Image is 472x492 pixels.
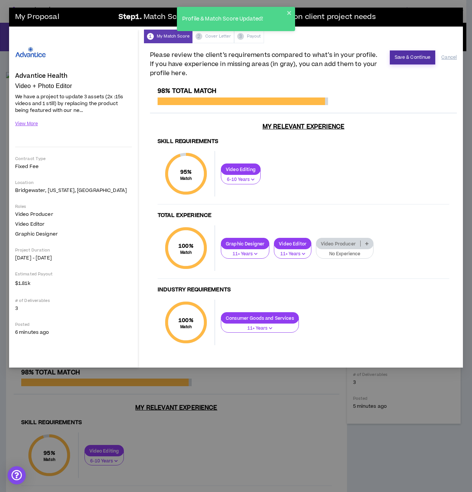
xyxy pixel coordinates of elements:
[178,242,194,250] span: 100 %
[180,13,287,25] div: Profile & Match Score Updated!
[221,241,269,247] p: Graphic Designer
[15,255,132,261] p: [DATE] - [DATE]
[144,12,376,23] span: Match Score - update your skills based upon client project needs
[15,180,132,185] p: Location
[15,211,53,218] span: Video Producer
[158,138,449,145] h4: Skill Requirements
[15,231,58,237] span: Graphic Designer
[180,176,192,181] small: Match
[226,176,256,183] p: 6-10 Years
[8,466,26,484] div: Open Intercom Messenger
[15,322,132,327] p: Posted
[158,286,449,294] h4: Industry Requirements
[178,250,194,255] small: Match
[147,33,154,40] span: 1
[178,324,194,330] small: Match
[15,156,132,162] p: Contract Type
[15,187,132,194] p: Bridgewater, [US_STATE], [GEOGRAPHIC_DATA]
[15,117,38,130] button: View More
[274,244,311,259] button: 11+ Years
[279,251,306,258] p: 11+ Years
[226,325,294,332] p: 11+ Years
[158,212,449,219] h4: Total Experience
[15,305,132,312] p: 3
[321,251,369,258] p: No Experience
[221,244,269,259] button: 11+ Years
[221,170,261,184] button: 6-10 Years
[178,316,194,324] span: 100 %
[15,247,132,253] p: Project Duration
[15,93,132,114] p: We have a project to update 3 assets (2x :15s videos and 1 still) by replacing the product being ...
[15,72,67,79] h4: Advantice Health
[221,319,299,333] button: 11+ Years
[15,298,132,303] p: # of Deliverables
[287,10,292,16] button: close
[15,278,30,288] span: $1.81k
[316,244,374,259] button: No Experience
[144,30,192,43] div: My Match Score
[150,50,385,78] span: Please review the client’s requirements compared to what’s in your profile. If you have experienc...
[180,168,192,176] span: 95 %
[316,241,360,247] p: Video Producer
[119,12,142,23] b: Step 1 .
[274,241,311,247] p: Video Editor
[158,86,216,96] span: 98% Total Match
[15,271,132,277] p: Estimated Payout
[15,9,114,25] h3: My Proposal
[15,82,132,90] p: Video + Photo Editor
[150,123,457,130] h3: My Relevant Experience
[15,221,45,228] span: Video Editor
[15,204,132,209] p: Roles
[15,329,132,336] p: 6 minutes ago
[226,251,264,258] p: 11+ Years
[441,51,457,64] button: Cancel
[390,50,436,64] button: Save & Continue
[221,167,260,172] p: Video Editing
[221,315,299,321] p: Consumer Goods and Services
[15,163,132,170] p: Fixed Fee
